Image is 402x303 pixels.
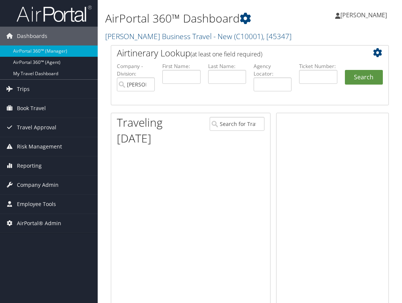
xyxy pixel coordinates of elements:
[105,31,292,41] a: [PERSON_NAME] Business Travel - New
[17,137,62,156] span: Risk Management
[208,62,246,70] label: Last Name:
[117,62,155,78] label: Company - Division:
[117,47,360,59] h2: Airtinerary Lookup
[17,99,46,118] span: Book Travel
[335,4,394,26] a: [PERSON_NAME]
[190,50,262,58] span: (at least one field required)
[17,195,56,214] span: Employee Tools
[17,214,61,233] span: AirPortal® Admin
[340,11,387,19] span: [PERSON_NAME]
[299,62,337,70] label: Ticket Number:
[17,5,92,23] img: airportal-logo.png
[210,117,264,131] input: Search for Traveler
[162,62,200,70] label: First Name:
[254,62,292,78] label: Agency Locator:
[17,176,59,194] span: Company Admin
[117,115,198,146] h1: Traveling [DATE]
[105,11,298,26] h1: AirPortal 360™ Dashboard
[234,31,263,41] span: ( C10001 )
[17,80,30,98] span: Trips
[263,31,292,41] span: , [ 45347 ]
[17,156,42,175] span: Reporting
[17,27,47,45] span: Dashboards
[345,70,383,85] button: Search
[17,118,56,137] span: Travel Approval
